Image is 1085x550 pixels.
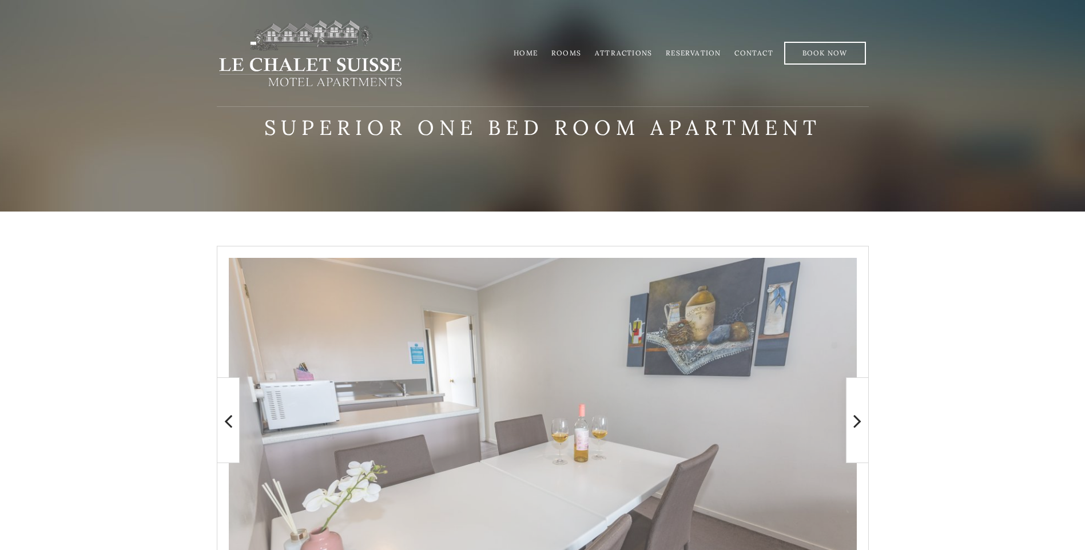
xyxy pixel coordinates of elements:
a: Book Now [784,42,866,65]
img: lechaletsuisse [217,19,404,87]
a: Rooms [551,49,581,57]
a: Contact [734,49,773,57]
a: Home [514,49,538,57]
a: Reservation [666,49,721,57]
a: Attractions [595,49,652,57]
